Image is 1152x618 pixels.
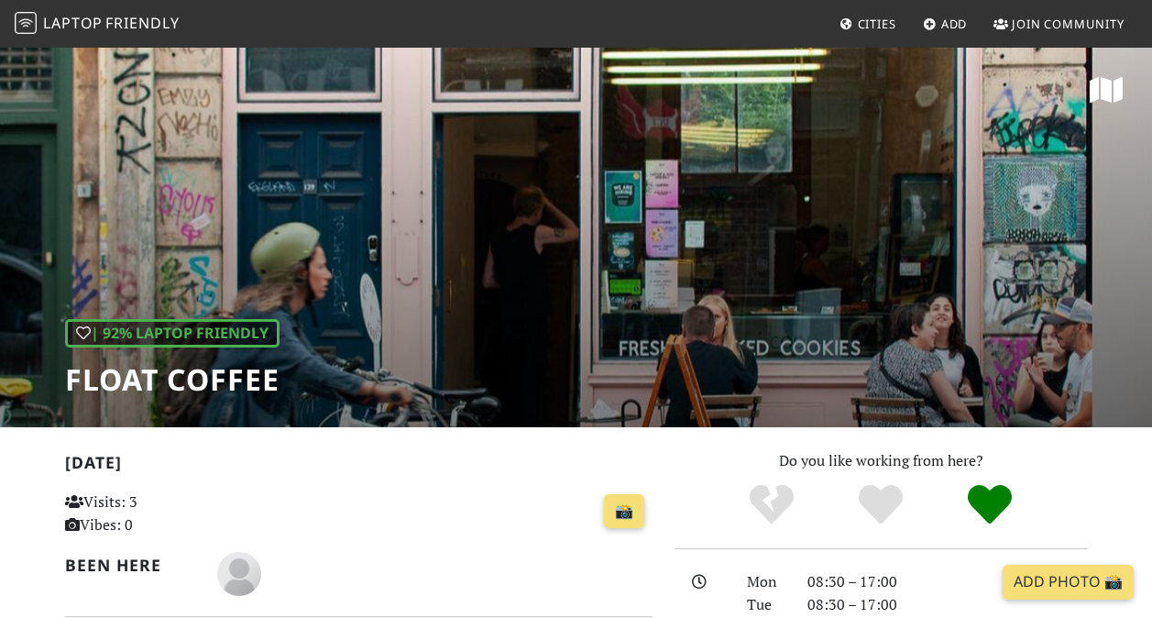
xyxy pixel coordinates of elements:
[941,16,968,32] span: Add
[15,8,180,40] a: LaptopFriendly LaptopFriendly
[604,494,644,529] a: 📸
[736,593,796,617] div: Tue
[832,7,904,40] a: Cities
[916,7,975,40] a: Add
[217,562,261,582] span: Bella Sagstrom
[718,482,827,528] div: No
[105,13,179,33] span: Friendly
[65,556,195,575] h2: Been here
[796,593,1099,617] div: 08:30 – 17:00
[65,453,653,480] h2: [DATE]
[986,7,1132,40] a: Join Community
[15,12,37,34] img: LaptopFriendly
[217,552,261,596] img: blank-535327c66bd565773addf3077783bbfce4b00ec00e9fd257753287c682c7fa38.png
[65,491,247,537] p: Visits: 3 Vibes: 0
[736,570,796,594] div: Mon
[935,482,1044,528] div: Definitely!
[1003,565,1134,600] a: Add Photo 📸
[65,319,280,348] div: | 92% Laptop Friendly
[827,482,936,528] div: Yes
[1012,16,1125,32] span: Join Community
[675,449,1088,473] p: Do you like working from here?
[65,362,280,397] h1: Float Coffee
[858,16,896,32] span: Cities
[796,570,1099,594] div: 08:30 – 17:00
[43,13,103,33] span: Laptop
